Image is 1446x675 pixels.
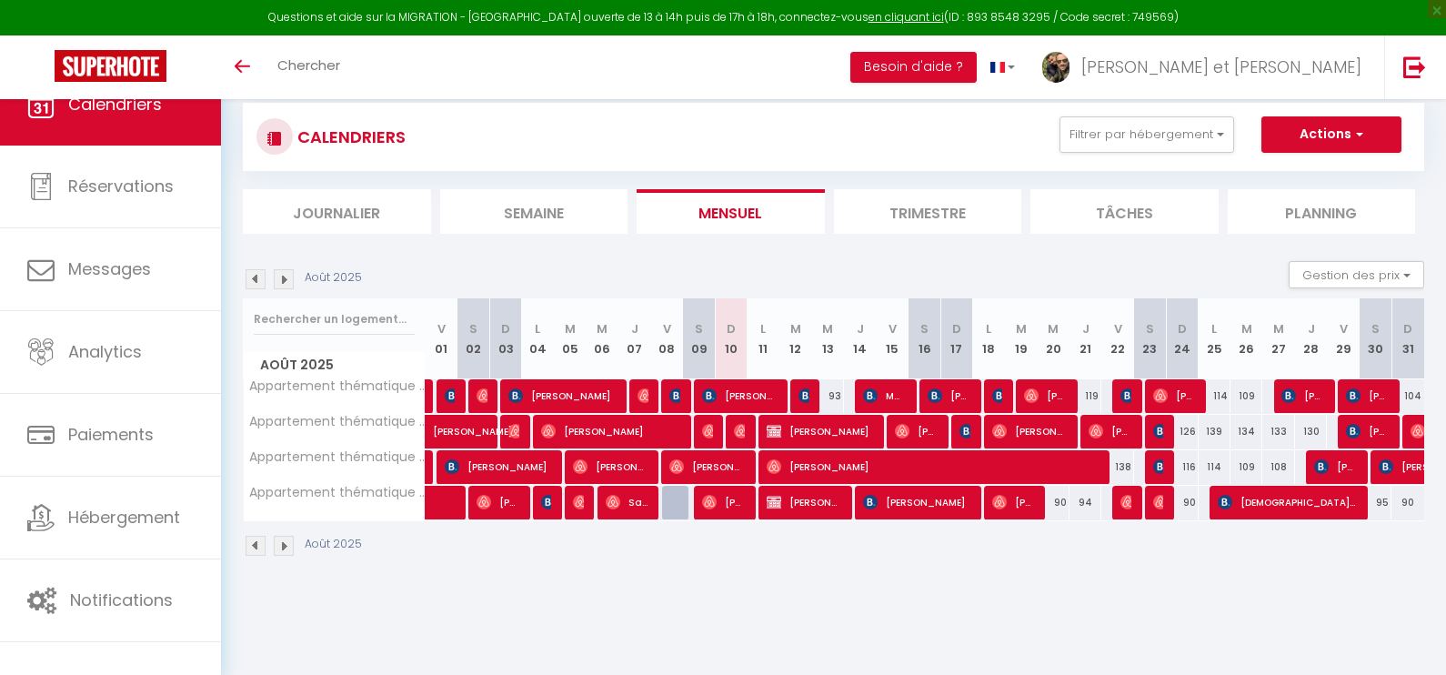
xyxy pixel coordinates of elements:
[244,352,425,378] span: Août 2025
[264,35,354,99] a: Chercher
[1262,415,1294,448] div: 133
[618,298,650,379] th: 07
[440,189,628,234] li: Semaine
[426,415,457,449] a: [PERSON_NAME]
[597,320,608,337] abbr: M
[1042,52,1069,83] img: ...
[477,378,487,413] span: [PERSON_NAME]
[1199,298,1230,379] th: 25
[587,298,618,379] th: 06
[254,303,415,336] input: Rechercher un logement...
[437,320,446,337] abbr: V
[1403,55,1426,78] img: logout
[992,414,1067,448] span: [PERSON_NAME]
[638,378,648,413] span: [PERSON_NAME]
[445,449,551,484] span: [PERSON_NAME]
[767,449,1096,484] span: [PERSON_NAME]
[889,320,897,337] abbr: V
[1069,486,1101,519] div: 94
[702,485,745,519] span: [PERSON_NAME]
[1153,378,1196,413] span: [PERSON_NAME]
[1295,298,1327,379] th: 28
[522,298,554,379] th: 04
[243,189,431,234] li: Journalier
[1371,320,1380,337] abbr: S
[1114,320,1122,337] abbr: V
[683,298,715,379] th: 09
[554,298,586,379] th: 05
[863,485,969,519] span: [PERSON_NAME]
[727,320,736,337] abbr: D
[695,320,703,337] abbr: S
[637,189,825,234] li: Mensuel
[779,298,811,379] th: 12
[246,379,428,393] span: Appartement thématique 🌿Nature Scandinave 🏔🦌🌱
[1069,379,1101,413] div: 119
[952,320,961,337] abbr: D
[1166,450,1198,484] div: 116
[1327,298,1359,379] th: 29
[760,320,766,337] abbr: L
[869,9,944,25] a: en cliquant ici
[1199,379,1230,413] div: 114
[1340,320,1348,337] abbr: V
[1230,379,1262,413] div: 109
[606,485,648,519] span: Sanja Flonk
[876,298,908,379] th: 15
[1262,298,1294,379] th: 27
[1120,378,1131,413] span: [PERSON_NAME]
[992,378,1003,413] span: [PERSON_NAME]
[1346,378,1389,413] span: [PERSON_NAME]
[1153,414,1164,448] span: [PERSON_NAME]
[1360,298,1391,379] th: 30
[715,298,747,379] th: 10
[863,378,906,413] span: Muna AlJallaf
[1038,298,1069,379] th: 20
[959,414,970,448] span: [PERSON_NAME]
[55,50,166,82] img: Super Booking
[433,405,517,439] span: [PERSON_NAME]
[1281,378,1324,413] span: [PERSON_NAME]
[928,378,970,413] span: [PERSON_NAME]
[650,298,682,379] th: 08
[445,378,456,413] span: [PERSON_NAME]
[1153,485,1164,519] span: [PERSON_NAME]
[426,298,457,379] th: 01
[663,320,671,337] abbr: V
[992,485,1035,519] span: [PERSON_NAME]
[246,415,428,428] span: Appartement thématique 🧳 Voyage Industriel ✈️🖤
[68,506,180,529] span: Hébergement
[986,320,991,337] abbr: L
[1048,320,1059,337] abbr: M
[1391,379,1424,413] div: 104
[68,340,142,363] span: Analytics
[1211,320,1217,337] abbr: L
[973,298,1005,379] th: 18
[1295,415,1327,448] div: 130
[1120,485,1131,519] span: [PERSON_NAME]
[1146,320,1154,337] abbr: S
[1069,298,1101,379] th: 21
[1391,486,1424,519] div: 90
[1391,298,1424,379] th: 31
[1166,486,1198,519] div: 90
[1403,320,1412,337] abbr: D
[844,298,876,379] th: 14
[1082,320,1090,337] abbr: J
[489,298,521,379] th: 03
[748,298,779,379] th: 11
[1038,486,1069,519] div: 90
[1230,450,1262,484] div: 109
[1178,320,1187,337] abbr: D
[68,257,151,280] span: Messages
[1199,450,1230,484] div: 114
[1081,55,1361,78] span: [PERSON_NAME] et [PERSON_NAME]
[669,378,680,413] span: [PERSON_NAME]
[1308,320,1315,337] abbr: J
[246,486,428,499] span: Appartement thématique 💘 Au creux de la rose 🌹💖
[895,414,938,448] span: [PERSON_NAME]
[68,175,174,197] span: Réservations
[1101,450,1133,484] div: 138
[1230,415,1262,448] div: 134
[834,189,1022,234] li: Trimestre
